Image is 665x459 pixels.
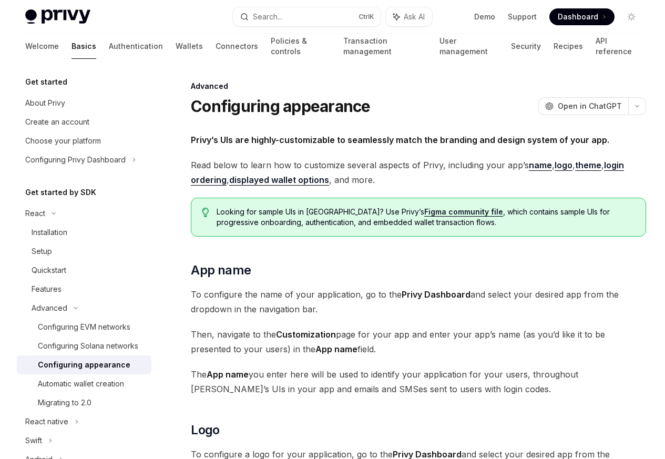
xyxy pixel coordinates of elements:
div: Choose your platform [25,135,101,147]
div: Swift [25,434,42,447]
strong: App name [207,369,249,380]
span: App name [191,262,251,279]
div: Installation [32,226,67,239]
a: Security [511,34,541,59]
div: Advanced [191,81,646,91]
a: Quickstart [17,261,151,280]
div: Advanced [32,302,67,314]
div: Configuring EVM networks [38,321,130,333]
strong: App name [315,344,357,354]
svg: Tip [202,208,209,217]
a: Dashboard [549,8,615,25]
a: Configuring Solana networks [17,336,151,355]
a: Demo [474,12,495,22]
span: Ask AI [404,12,425,22]
a: name [529,160,552,171]
a: Recipes [554,34,583,59]
div: Configuring Privy Dashboard [25,154,126,166]
a: Configuring appearance [17,355,151,374]
div: Configuring Solana networks [38,340,138,352]
h5: Get started by SDK [25,186,96,199]
a: Configuring EVM networks [17,318,151,336]
a: Transaction management [343,34,426,59]
a: Installation [17,223,151,242]
span: To configure the name of your application, go to the and select your desired app from the dropdow... [191,287,646,317]
a: Policies & controls [271,34,331,59]
a: User management [439,34,499,59]
div: Automatic wallet creation [38,378,124,390]
a: Automatic wallet creation [17,374,151,393]
h1: Configuring appearance [191,97,371,116]
span: Looking for sample UIs in [GEOGRAPHIC_DATA]? Use Privy’s , which contains sample UIs for progress... [217,207,635,228]
a: Welcome [25,34,59,59]
img: light logo [25,9,90,24]
a: Choose your platform [17,131,151,150]
div: Configuring appearance [38,359,130,371]
span: Dashboard [558,12,598,22]
span: The you enter here will be used to identify your application for your users, throughout [PERSON_N... [191,367,646,396]
div: React [25,207,45,220]
a: Basics [71,34,96,59]
strong: Privy’s UIs are highly-customizable to seamlessly match the branding and design system of your app. [191,135,609,145]
a: Migrating to 2.0 [17,393,151,412]
a: About Privy [17,94,151,113]
a: Setup [17,242,151,261]
span: Ctrl K [359,13,374,21]
div: Setup [32,245,52,258]
a: theme [575,160,601,171]
button: Open in ChatGPT [538,97,628,115]
div: Create an account [25,116,89,128]
button: Toggle dark mode [623,8,640,25]
a: Wallets [176,34,203,59]
strong: Customization [276,329,336,340]
a: Support [508,12,537,22]
span: Logo [191,422,220,438]
span: Read below to learn how to customize several aspects of Privy, including your app’s , , , , , and... [191,158,646,187]
a: Features [17,280,151,299]
span: Then, navigate to the page for your app and enter your app’s name (as you’d like it to be present... [191,327,646,356]
div: Quickstart [32,264,66,277]
a: logo [555,160,572,171]
a: Authentication [109,34,163,59]
strong: Privy Dashboard [402,289,470,300]
a: Figma community file [424,207,503,217]
div: Search... [253,11,282,23]
span: Open in ChatGPT [558,101,622,111]
h5: Get started [25,76,67,88]
div: React native [25,415,68,428]
div: About Privy [25,97,65,109]
button: Ask AI [386,7,432,26]
a: displayed wallet options [229,175,329,186]
a: Connectors [216,34,258,59]
button: Search...CtrlK [233,7,381,26]
div: Features [32,283,62,295]
div: Migrating to 2.0 [38,396,91,409]
a: Create an account [17,113,151,131]
a: API reference [596,34,640,59]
